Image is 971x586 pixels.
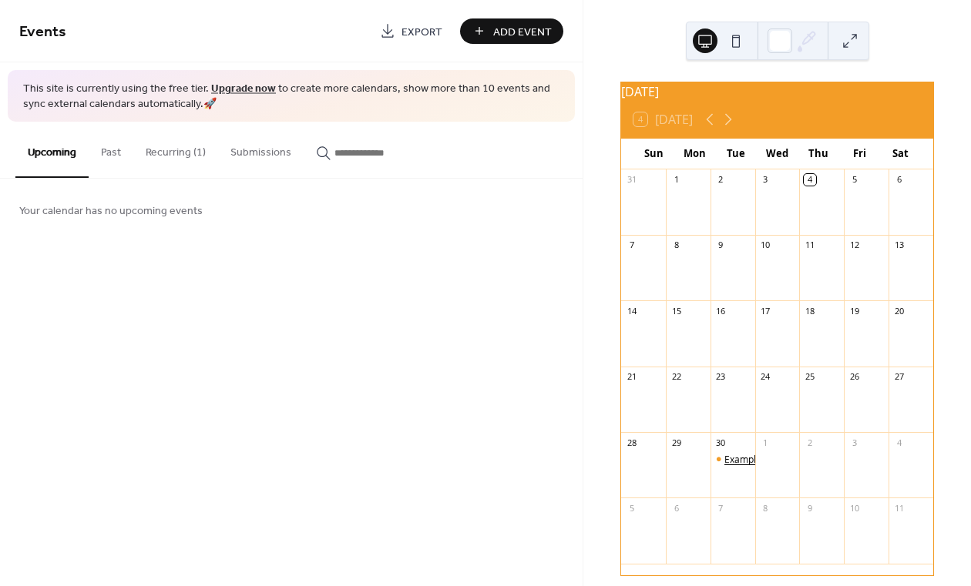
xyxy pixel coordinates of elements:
[893,239,905,251] div: 13
[626,371,637,383] div: 21
[633,139,674,169] div: Sun
[670,174,682,186] div: 1
[893,174,905,186] div: 6
[893,371,905,383] div: 27
[19,203,203,219] span: Your calendar has no upcoming events
[848,502,860,514] div: 10
[715,437,727,448] div: 30
[804,437,815,448] div: 2
[621,82,933,101] div: [DATE]
[15,122,89,178] button: Upcoming
[848,305,860,316] div: 19
[670,437,682,448] div: 29
[626,305,637,316] div: 14
[760,502,771,514] div: 8
[724,453,761,466] div: Example
[670,502,682,514] div: 6
[848,371,860,383] div: 26
[711,453,755,466] div: Example
[804,174,815,186] div: 4
[798,139,838,169] div: Thu
[218,122,304,176] button: Submissions
[880,139,921,169] div: Sat
[626,437,637,448] div: 28
[760,174,771,186] div: 3
[493,24,552,40] span: Add Event
[715,371,727,383] div: 23
[848,239,860,251] div: 12
[19,17,66,47] span: Events
[804,502,815,514] div: 9
[211,79,276,99] a: Upgrade now
[893,437,905,448] div: 4
[715,502,727,514] div: 7
[804,371,815,383] div: 25
[893,502,905,514] div: 11
[893,305,905,316] div: 20
[626,174,637,186] div: 31
[848,174,860,186] div: 5
[715,174,727,186] div: 2
[674,139,715,169] div: Mon
[368,18,454,44] a: Export
[804,239,815,251] div: 11
[715,239,727,251] div: 9
[670,371,682,383] div: 22
[757,139,798,169] div: Wed
[670,239,682,251] div: 8
[715,305,727,316] div: 16
[23,82,559,112] span: This site is currently using the free tier. to create more calendars, show more than 10 events an...
[760,239,771,251] div: 10
[89,122,133,176] button: Past
[760,305,771,316] div: 17
[760,371,771,383] div: 24
[804,305,815,316] div: 18
[460,18,563,44] button: Add Event
[626,502,637,514] div: 5
[402,24,442,40] span: Export
[838,139,879,169] div: Fri
[716,139,757,169] div: Tue
[626,239,637,251] div: 7
[848,437,860,448] div: 3
[670,305,682,316] div: 15
[133,122,218,176] button: Recurring (1)
[760,437,771,448] div: 1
